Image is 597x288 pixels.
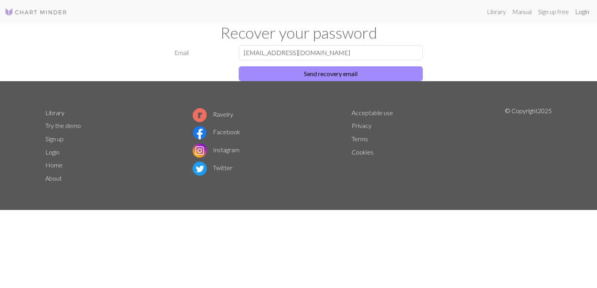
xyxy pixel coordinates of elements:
a: Login [45,148,59,156]
a: About [45,174,62,182]
a: Facebook [193,128,240,135]
label: Email [170,45,234,60]
a: Library [484,4,509,20]
a: Try the demo [45,122,81,129]
p: © Copyright 2025 [505,106,552,185]
img: Instagram logo [193,144,207,158]
a: Manual [509,4,535,20]
a: Home [45,161,63,169]
button: Send recovery email [239,66,423,81]
a: Acceptable use [352,109,393,116]
a: Terms [352,135,368,142]
a: Sign up [45,135,64,142]
a: Privacy [352,122,372,129]
a: Instagram [193,146,240,153]
a: Twitter [193,164,232,171]
a: Cookies [352,148,374,156]
h1: Recover your password [41,23,556,42]
img: Twitter logo [193,162,207,176]
a: Login [572,4,592,20]
img: Ravelry logo [193,108,207,122]
a: Ravelry [193,110,233,118]
a: Sign up free [535,4,572,20]
a: Library [45,109,64,116]
img: Logo [5,7,67,17]
img: Facebook logo [193,126,207,140]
